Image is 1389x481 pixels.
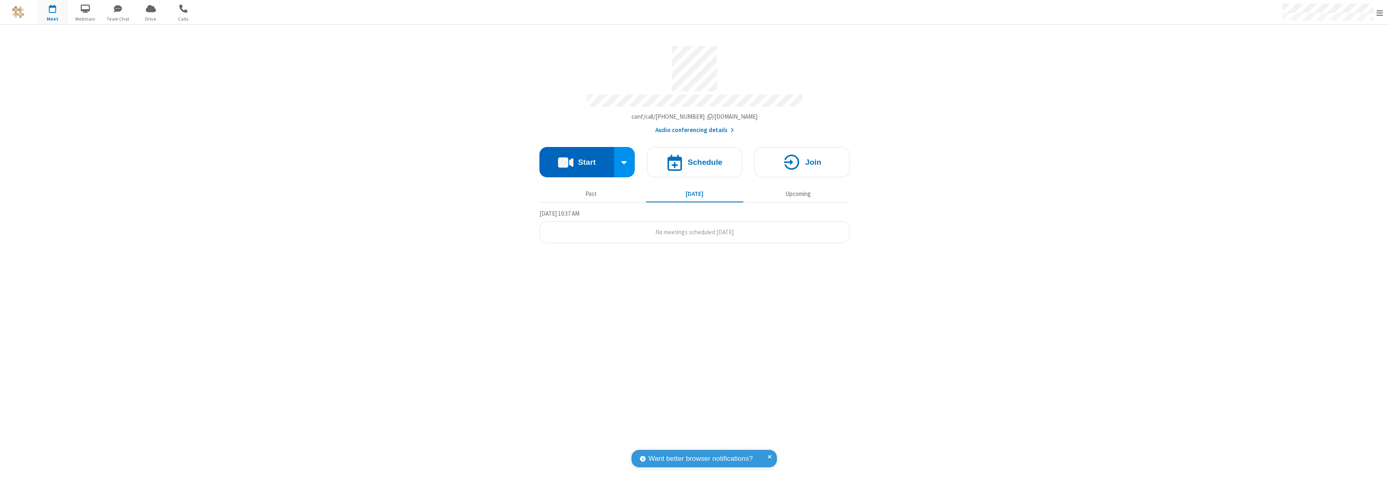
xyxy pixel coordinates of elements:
button: Schedule [647,147,742,177]
span: Calls [168,15,199,23]
button: Audio conferencing details [655,126,734,135]
section: Today's Meetings [539,209,850,244]
span: Want better browser notifications? [648,454,753,464]
div: Start conference options [614,147,635,177]
button: Copy my meeting room linkCopy my meeting room link [632,112,758,122]
img: QA Selenium DO NOT DELETE OR CHANGE [12,6,24,18]
button: Start [539,147,614,177]
span: Drive [136,15,166,23]
span: Meet [38,15,68,23]
h4: Schedule [688,158,722,166]
h4: Start [578,158,596,166]
iframe: Chat [1369,460,1383,475]
span: Team Chat [103,15,133,23]
span: [DATE] 10:37 AM [539,210,579,217]
button: Upcoming [749,186,847,202]
span: No meetings scheduled [DATE] [655,228,734,236]
h4: Join [805,158,821,166]
button: Past [543,186,640,202]
button: Join [754,147,850,177]
section: Account details [539,40,850,135]
span: Webinars [70,15,101,23]
button: [DATE] [646,186,743,202]
span: Copy my meeting room link [632,113,758,120]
